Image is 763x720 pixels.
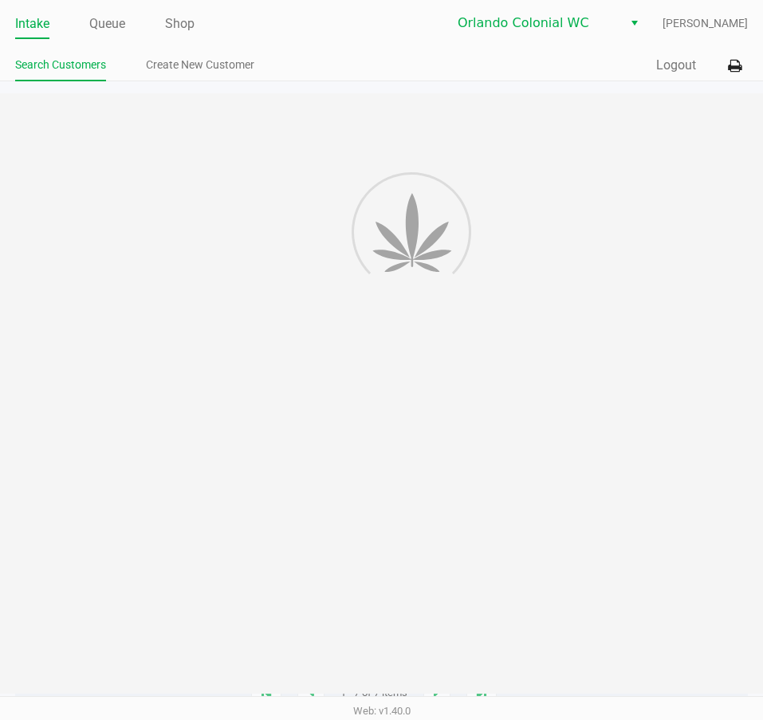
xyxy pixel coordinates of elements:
[165,13,195,35] a: Shop
[353,705,411,717] span: Web: v1.40.0
[89,13,125,35] a: Queue
[458,14,613,33] span: Orlando Colonial WC
[146,55,254,75] a: Create New Customer
[15,13,49,35] a: Intake
[656,56,696,75] button: Logout
[15,55,106,75] a: Search Customers
[623,9,646,37] button: Select
[663,15,748,32] span: [PERSON_NAME]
